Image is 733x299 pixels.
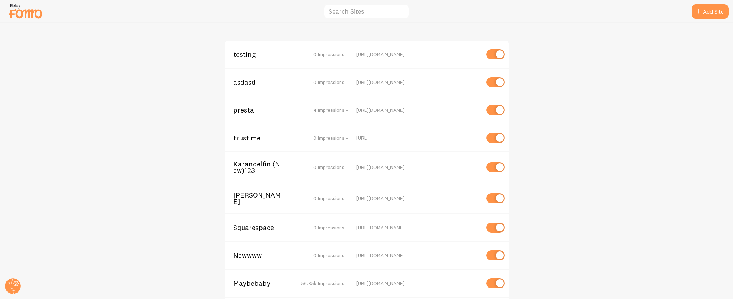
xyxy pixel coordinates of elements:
div: [URL][DOMAIN_NAME] [356,51,480,58]
span: 0 Impressions - [313,51,348,58]
span: 0 Impressions - [313,135,348,141]
div: [URL][DOMAIN_NAME] [356,164,480,170]
span: 0 Impressions - [313,79,348,85]
div: [URL][DOMAIN_NAME] [356,224,480,231]
div: [URL][DOMAIN_NAME] [356,252,480,259]
span: Karandelfin (New)123 [233,161,291,174]
span: trust me [233,135,291,141]
span: 0 Impressions - [313,224,348,231]
span: asdasd [233,79,291,85]
div: [URL][DOMAIN_NAME] [356,107,480,113]
span: 0 Impressions - [313,164,348,170]
div: [URL][DOMAIN_NAME] [356,195,480,201]
span: Maybebaby [233,280,291,286]
div: [URL][DOMAIN_NAME] [356,79,480,85]
span: 0 Impressions - [313,252,348,259]
span: testing [233,51,291,58]
span: Squarespace [233,224,291,231]
span: [PERSON_NAME] [233,192,291,205]
div: [URL][DOMAIN_NAME] [356,280,480,286]
div: [URL] [356,135,480,141]
span: 56.85k Impressions - [301,280,348,286]
span: 4 Impressions - [314,107,348,113]
img: fomo-relay-logo-orange.svg [8,2,43,20]
span: 0 Impressions - [313,195,348,201]
span: presta [233,107,291,113]
span: Newwww [233,252,291,259]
